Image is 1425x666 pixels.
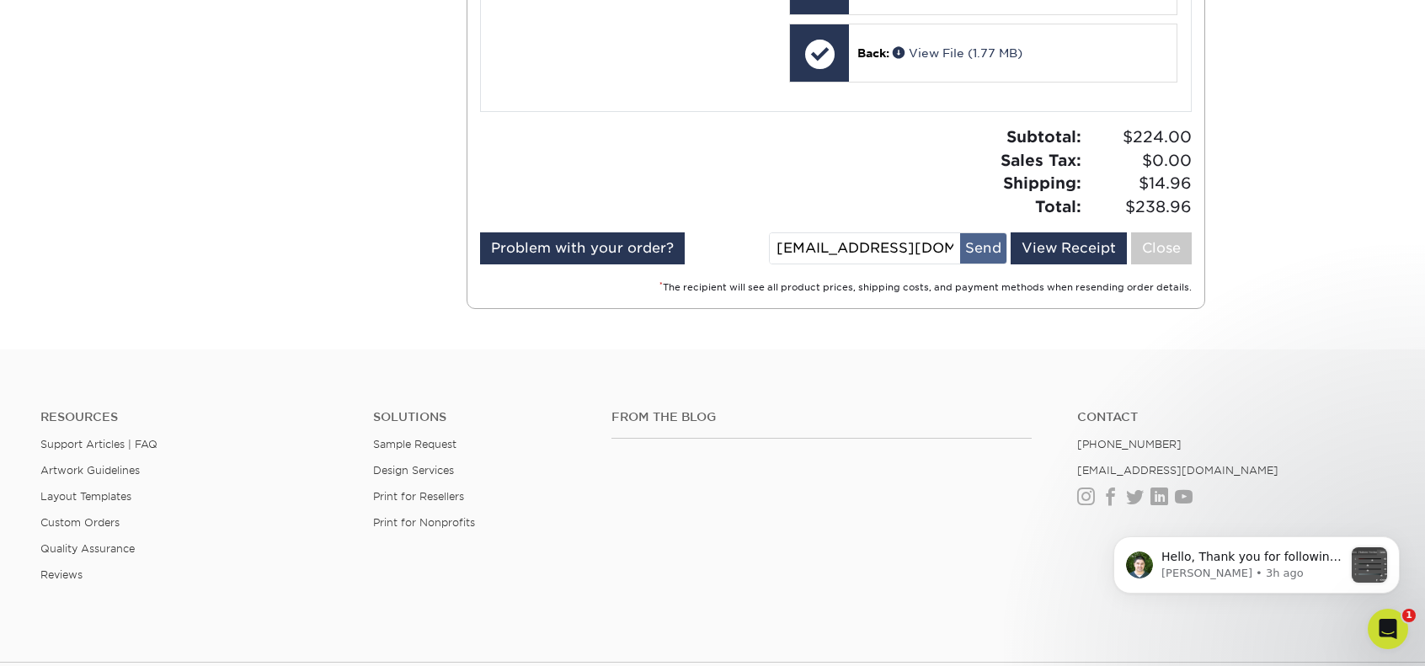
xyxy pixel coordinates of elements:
small: The recipient will see all product prices, shipping costs, and payment methods when resending ord... [659,282,1192,293]
h4: From the Blog [611,410,1032,424]
a: Quality Assurance [40,542,135,555]
a: Reviews [40,568,83,581]
span: $14.96 [1086,172,1192,195]
strong: Total: [1035,197,1081,216]
a: Close [1131,232,1192,264]
a: Contact [1077,410,1385,424]
a: Print for Resellers [373,490,464,503]
a: Problem with your order? [480,232,685,264]
span: $224.00 [1086,125,1192,149]
span: $0.00 [1086,149,1192,173]
iframe: Google Customer Reviews [4,615,143,660]
a: Custom Orders [40,516,120,529]
a: [EMAIL_ADDRESS][DOMAIN_NAME] [1077,464,1278,477]
strong: Subtotal: [1006,127,1081,146]
strong: Sales Tax: [1001,151,1081,169]
a: View Receipt [1011,232,1127,264]
iframe: Intercom live chat [1368,609,1408,649]
a: Design Services [373,464,454,477]
a: Sample Request [373,438,456,450]
a: Artwork Guidelines [40,464,140,477]
iframe: Intercom notifications message [1088,503,1425,621]
span: 1 [1402,609,1416,622]
a: [PHONE_NUMBER] [1077,438,1182,450]
span: Back: [857,46,889,60]
span: $238.96 [1086,195,1192,219]
a: Layout Templates [40,490,131,503]
strong: Shipping: [1003,173,1081,192]
a: Print for Nonprofits [373,516,475,529]
a: Support Articles | FAQ [40,438,157,450]
a: View File (1.77 MB) [893,46,1022,60]
h4: Solutions [373,410,585,424]
h4: Resources [40,410,348,424]
button: Send [960,233,1006,264]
